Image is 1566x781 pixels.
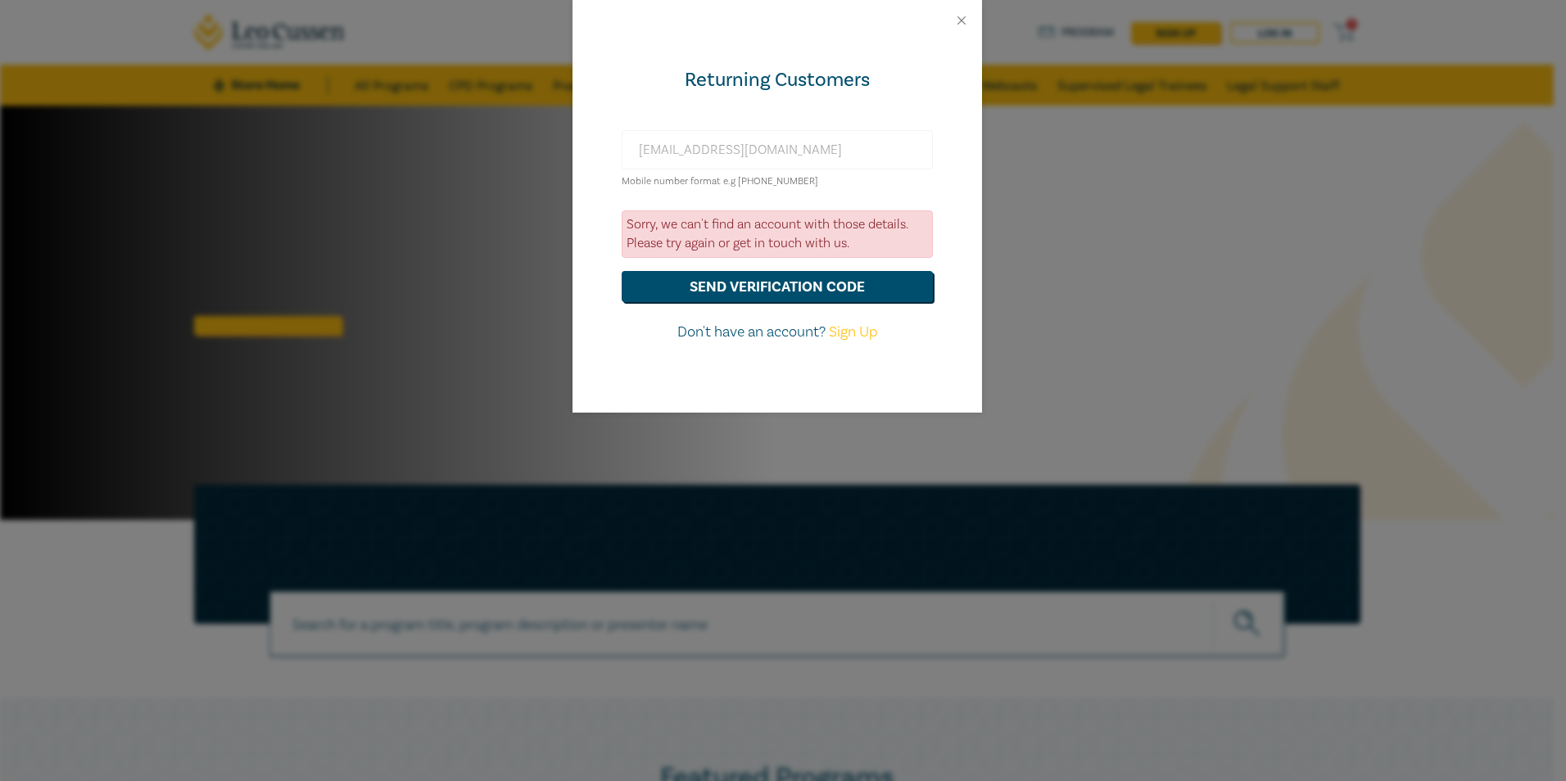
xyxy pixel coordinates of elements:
div: Returning Customers [622,67,933,93]
input: Enter email or Mobile number [622,130,933,169]
small: Mobile number format e.g [PHONE_NUMBER] [622,175,818,187]
button: Close [954,13,969,28]
a: Sign Up [829,323,877,341]
p: Don't have an account? [622,322,933,343]
button: send verification code [622,271,933,302]
div: Sorry, we can't find an account with those details. Please try again or get in touch with us. [622,210,933,258]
